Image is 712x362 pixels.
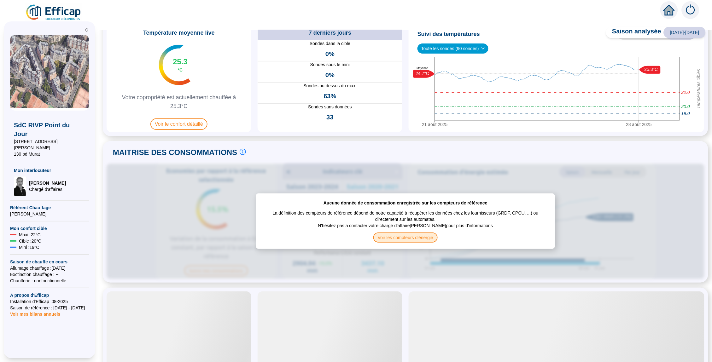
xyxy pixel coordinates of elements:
span: info-circle [240,149,246,155]
tspan: Températures cibles [696,69,701,109]
span: Aucune donnée de consommation enregistrée sur les compteurs de référence [324,200,487,206]
span: 63% [324,92,336,101]
span: Référent Chauffage [10,204,89,211]
img: indicateur températures [159,45,191,85]
span: Cible : 20 °C [19,238,41,244]
span: Sondes au dessus du maxi [258,83,402,89]
span: Sondes sans données [258,104,402,110]
tspan: 21 août 2025 [422,122,448,127]
span: A propos d'Efficap [10,292,89,298]
span: Allumage chauffage : [DATE] [10,265,89,271]
span: 0% [325,71,335,79]
span: Saison de référence : [DATE] - [DATE] [10,305,89,311]
span: N'hésitez pas à contacter votre chargé d'affaire [PERSON_NAME] pour plus d'informations [318,222,493,233]
tspan: 19.0 [681,111,690,116]
span: Sondes sous le mini [258,61,402,68]
span: [DATE]-[DATE] [664,27,706,38]
tspan: 28 août 2025 [626,122,652,127]
span: Installation d'Efficap : 08-2025 [10,298,89,305]
span: 7 derniers jours [309,28,351,37]
span: Exctinction chauffage : -- [10,271,89,278]
span: Maxi : 22 °C [19,232,41,238]
span: down [481,47,485,50]
img: efficap energie logo [25,4,82,21]
span: Mini : 19 °C [19,244,39,250]
span: home [663,4,675,16]
span: Température moyenne live [139,28,219,37]
span: Saison de chauffe en cours [10,259,89,265]
img: Chargé d'affaires [14,176,26,196]
span: [PERSON_NAME] [10,211,89,217]
span: 33 [326,113,333,122]
text: 24.7°C [416,71,429,76]
span: [PERSON_NAME] [29,180,66,186]
span: MAITRISE DES CONSOMMATIONS [113,147,237,158]
text: 25.3°C [645,67,658,72]
span: [STREET_ADDRESS][PERSON_NAME] [14,138,85,151]
span: 130 bd Murat [14,151,85,157]
span: Mon interlocuteur [14,167,85,174]
span: Voir les compteurs d'énergie [373,233,438,243]
span: Toute les sondes (90 sondes) [421,44,485,53]
span: Suivi des températures [417,30,480,38]
span: 25.3 [173,57,188,67]
text: Moyenne [417,66,428,70]
img: alerts [682,1,699,19]
span: Voir mes bilans annuels [10,308,60,317]
span: SdC RIVP Point du Jour [14,121,85,138]
span: double-left [85,28,89,32]
span: 0% [325,49,335,58]
span: Chargé d'affaires [29,186,66,192]
span: Chaufferie : non fonctionnelle [10,278,89,284]
span: °C [178,67,183,73]
tspan: 20.0 [681,104,690,109]
tspan: 22.0 [681,90,690,95]
span: La définition des compteurs de référence dépend de notre capacité à récupérer les données chez le... [262,206,549,222]
span: Sondes dans la cible [258,40,402,47]
span: Votre copropriété est actuellement chauffée à 25.3°C [109,93,249,111]
span: Mon confort cible [10,225,89,232]
span: Saison analysée [606,27,662,38]
span: Voir le confort détaillé [150,118,207,130]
